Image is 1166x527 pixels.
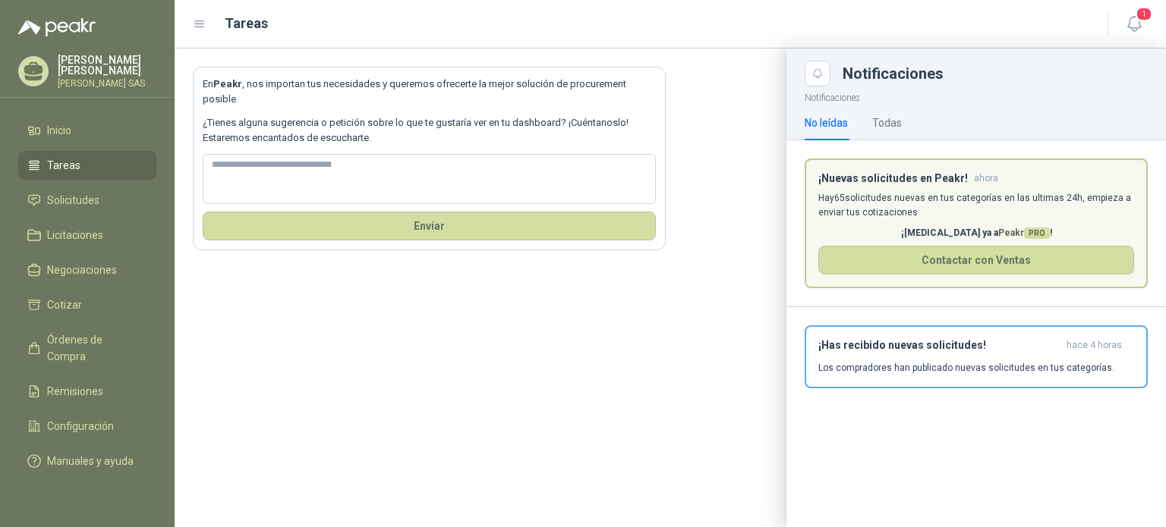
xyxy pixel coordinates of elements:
a: Negociaciones [18,256,156,284]
span: ahora [974,172,998,185]
a: Configuración [18,412,156,441]
button: 1 [1120,11,1148,38]
button: Close [805,61,830,86]
span: Manuales y ayuda [47,453,134,469]
span: Remisiones [47,383,103,400]
button: ¡Has recibido nuevas solicitudes!hace 4 horas Los compradores han publicado nuevas solicitudes en... [805,325,1148,388]
a: Remisiones [18,377,156,406]
span: Inicio [47,122,71,139]
h3: ¡Nuevas solicitudes en Peakr! [818,172,968,185]
span: Configuración [47,418,114,434]
span: 1 [1136,7,1152,21]
p: [PERSON_NAME] [PERSON_NAME] [58,55,156,76]
a: Tareas [18,151,156,180]
span: Cotizar [47,296,82,313]
p: ¡[MEDICAL_DATA] ya a ! [818,226,1134,240]
a: Licitaciones [18,221,156,249]
p: Los compradores han publicado nuevas solicitudes en tus categorías. [818,361,1114,375]
span: Peakr [998,227,1050,238]
a: Cotizar [18,290,156,319]
span: Solicitudes [47,192,99,209]
span: PRO [1024,227,1050,239]
a: Solicitudes [18,186,156,215]
span: Licitaciones [47,227,103,243]
span: hace 4 horas [1067,339,1122,352]
a: Manuales y ayuda [18,447,156,475]
img: Logo peakr [18,18,96,36]
div: Notificaciones [843,66,1148,81]
span: Negociaciones [47,262,117,278]
p: Hay 65 solicitudes nuevas en tus categorías en las ultimas 24h, empieza a enviar tus cotizaciones [818,191,1134,220]
div: No leídas [805,114,848,131]
h3: ¡Has recibido nuevas solicitudes! [818,339,1060,352]
div: Todas [872,114,902,131]
h1: Tareas [225,13,268,34]
a: Inicio [18,116,156,145]
p: Notificaciones [786,86,1166,105]
span: Órdenes de Compra [47,331,142,365]
a: Órdenes de Compra [18,325,156,371]
button: Contactar con Ventas [818,246,1134,274]
p: [PERSON_NAME] SAS [58,79,156,88]
span: Tareas [47,157,80,174]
